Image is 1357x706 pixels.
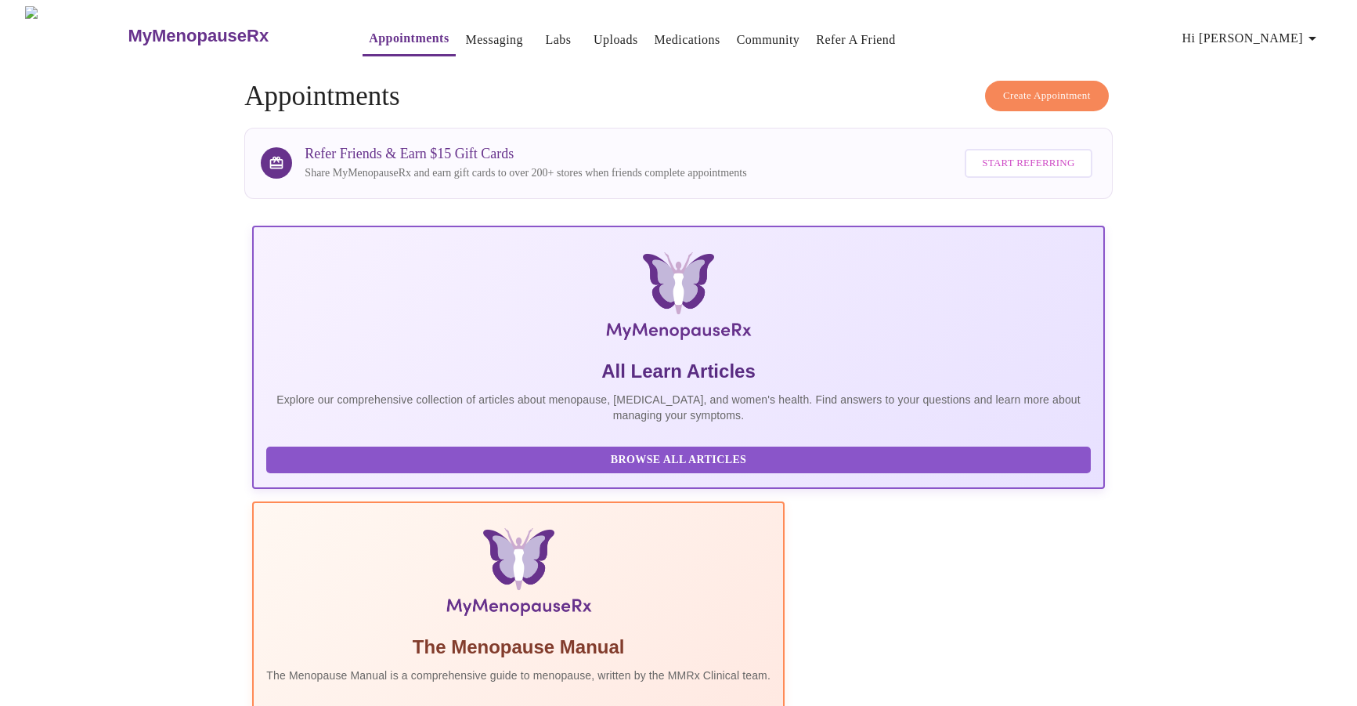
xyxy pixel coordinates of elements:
button: Hi [PERSON_NAME] [1176,23,1328,54]
button: Start Referring [965,149,1092,178]
h5: All Learn Articles [266,359,1090,384]
button: Browse All Articles [266,447,1090,474]
a: Refer a Friend [816,29,896,51]
span: Browse All Articles [282,451,1074,470]
button: Appointments [363,23,455,56]
a: Uploads [594,29,638,51]
button: Uploads [587,24,644,56]
button: Messaging [460,24,529,56]
span: Start Referring [982,154,1074,172]
a: Labs [546,29,572,51]
img: Menopause Manual [346,528,690,622]
h3: Refer Friends & Earn $15 Gift Cards [305,146,746,162]
a: Medications [655,29,720,51]
h3: MyMenopauseRx [128,26,269,46]
a: Start Referring [961,141,1095,186]
img: MyMenopauseRx Logo [395,252,962,346]
a: MyMenopauseRx [126,9,331,63]
span: Hi [PERSON_NAME] [1182,27,1322,49]
button: Create Appointment [985,81,1109,111]
h5: The Menopause Manual [266,635,771,660]
h4: Appointments [244,81,1112,112]
a: Appointments [369,27,449,49]
a: Browse All Articles [266,452,1094,465]
img: MyMenopauseRx Logo [25,6,126,65]
a: Community [737,29,800,51]
button: Medications [648,24,727,56]
span: Create Appointment [1003,87,1091,105]
button: Community [731,24,807,56]
p: Share MyMenopauseRx and earn gift cards to over 200+ stores when friends complete appointments [305,165,746,181]
p: Explore our comprehensive collection of articles about menopause, [MEDICAL_DATA], and women's hea... [266,392,1090,423]
button: Labs [533,24,583,56]
p: The Menopause Manual is a comprehensive guide to menopause, written by the MMRx Clinical team. [266,668,771,683]
button: Refer a Friend [810,24,902,56]
a: Messaging [466,29,523,51]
